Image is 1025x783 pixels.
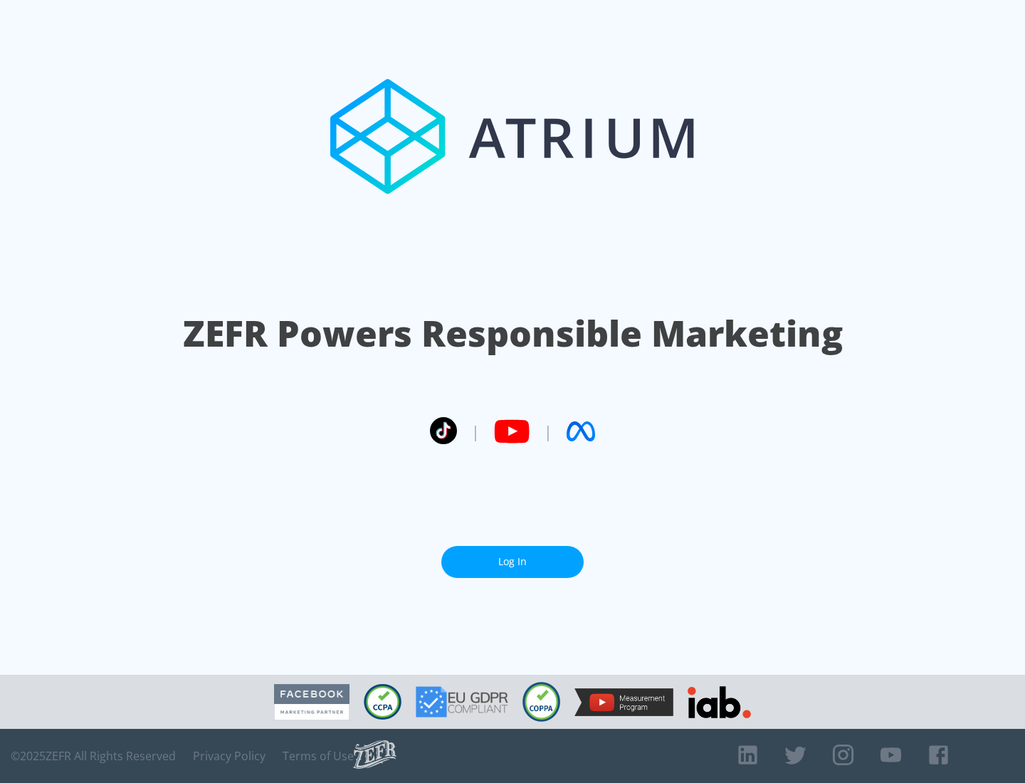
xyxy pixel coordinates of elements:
img: YouTube Measurement Program [574,688,673,716]
a: Log In [441,546,584,578]
span: © 2025 ZEFR All Rights Reserved [11,749,176,763]
a: Terms of Use [283,749,354,763]
img: CCPA Compliant [364,684,401,720]
span: | [471,421,480,442]
img: Facebook Marketing Partner [274,684,349,720]
img: IAB [688,686,751,718]
a: Privacy Policy [193,749,266,763]
h1: ZEFR Powers Responsible Marketing [183,309,843,358]
img: GDPR Compliant [416,686,508,718]
img: COPPA Compliant [522,682,560,722]
span: | [544,421,552,442]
